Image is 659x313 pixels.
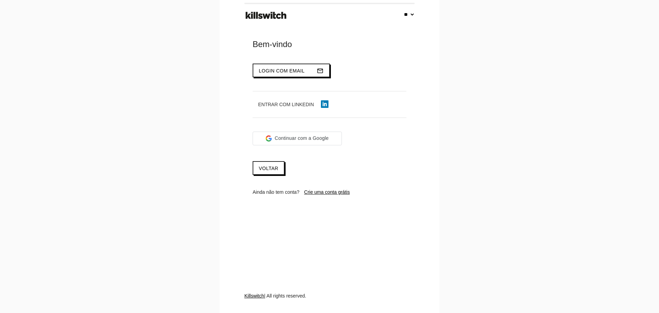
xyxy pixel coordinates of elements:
[244,292,415,313] div: | All rights reserved.
[253,39,406,50] div: Bem-vindo
[244,9,288,22] img: ks-logo-black-footer.png
[244,293,264,299] a: Killswitch
[304,189,350,195] a: Crie uma conta grátis
[317,64,324,77] i: mail_outline
[253,64,330,77] button: Login com emailmail_outline
[253,98,334,111] button: Entrar com LinkedIn
[258,102,314,107] span: Entrar com LinkedIn
[253,132,342,145] div: Continuar com a Google
[253,189,299,195] span: Ainda não tem conta?
[275,135,328,142] span: Continuar com a Google
[253,161,285,175] a: Voltar
[321,100,328,108] img: linkedin-icon.png
[259,68,305,74] span: Login com email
